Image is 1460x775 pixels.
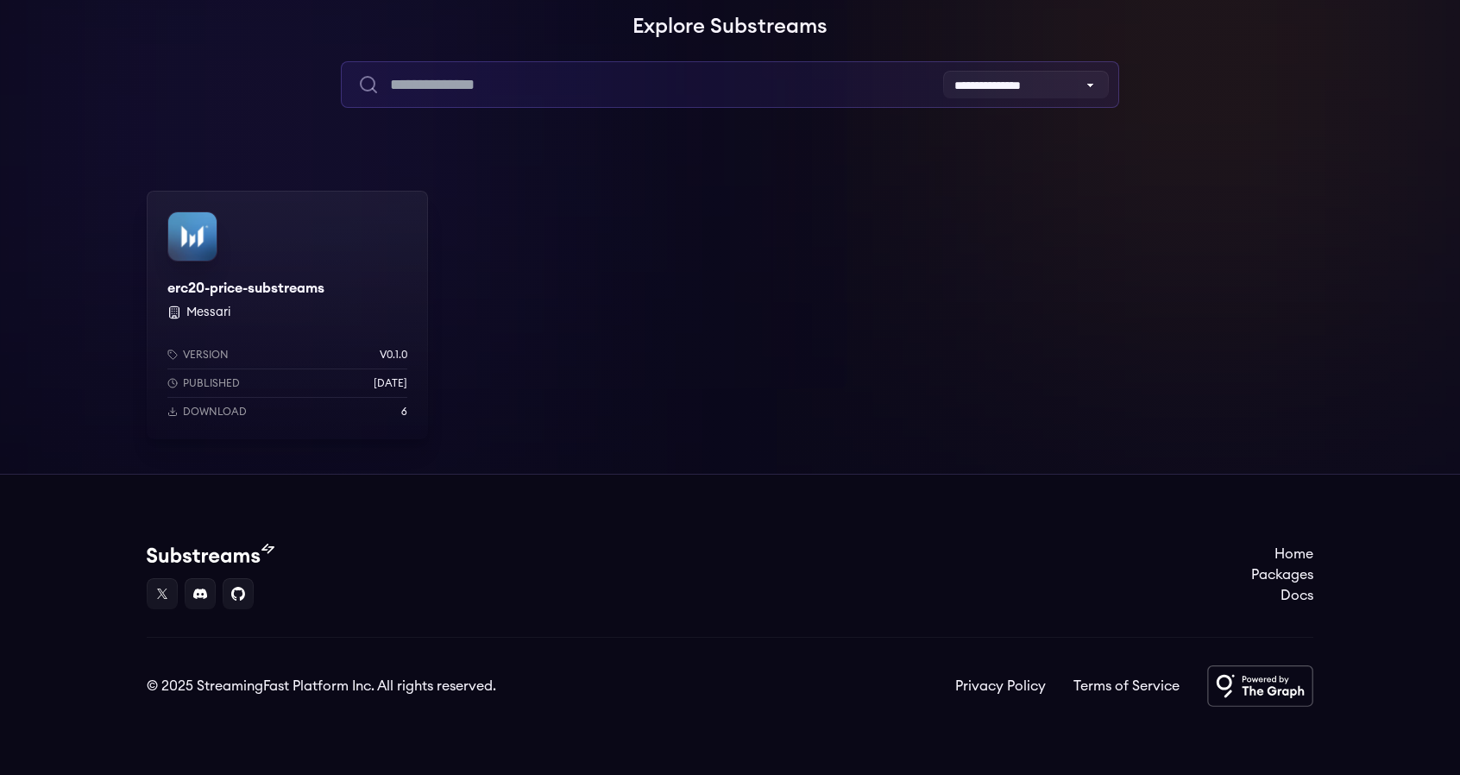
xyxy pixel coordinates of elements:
a: Terms of Service [1073,676,1180,696]
p: [DATE] [374,376,407,390]
button: Messari [186,304,230,321]
a: Packages [1251,564,1313,585]
p: v0.1.0 [380,348,407,362]
a: Privacy Policy [955,676,1046,696]
p: Version [183,348,229,362]
div: © 2025 StreamingFast Platform Inc. All rights reserved. [147,676,496,696]
a: erc20-price-substreamserc20-price-substreams MessariVersionv0.1.0Published[DATE]Download6 [147,191,428,439]
img: Powered by The Graph [1207,665,1313,707]
a: Docs [1251,585,1313,606]
p: 6 [401,405,407,419]
img: Substream's logo [147,544,274,564]
a: Home [1251,544,1313,564]
p: Download [183,405,247,419]
h1: Explore Substreams [147,9,1313,44]
p: Published [183,376,240,390]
